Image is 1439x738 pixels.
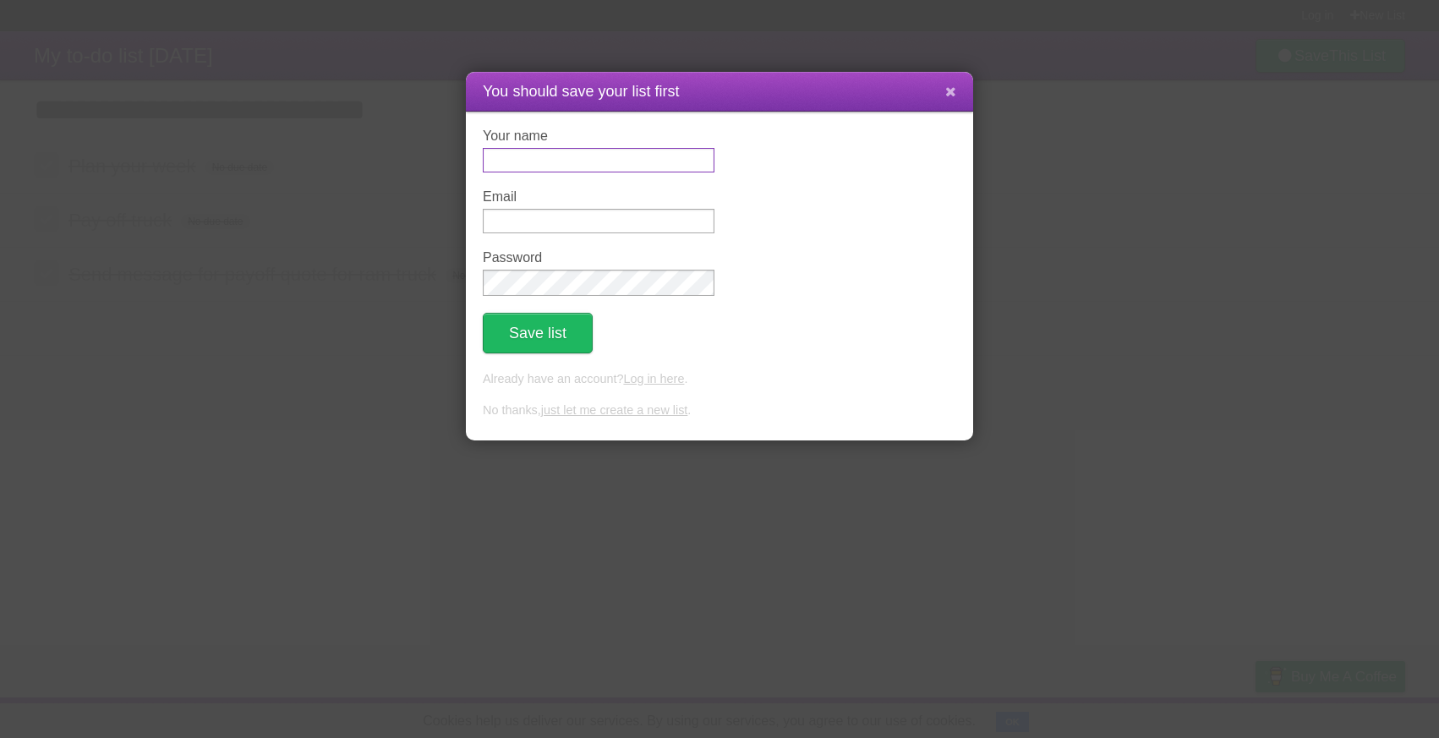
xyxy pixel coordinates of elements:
[483,370,956,389] p: Already have an account? .
[483,313,593,353] button: Save list
[483,250,714,265] label: Password
[483,128,714,144] label: Your name
[483,402,956,420] p: No thanks, .
[483,80,956,103] h1: You should save your list first
[541,403,688,417] a: just let me create a new list
[483,189,714,205] label: Email
[623,372,684,385] a: Log in here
